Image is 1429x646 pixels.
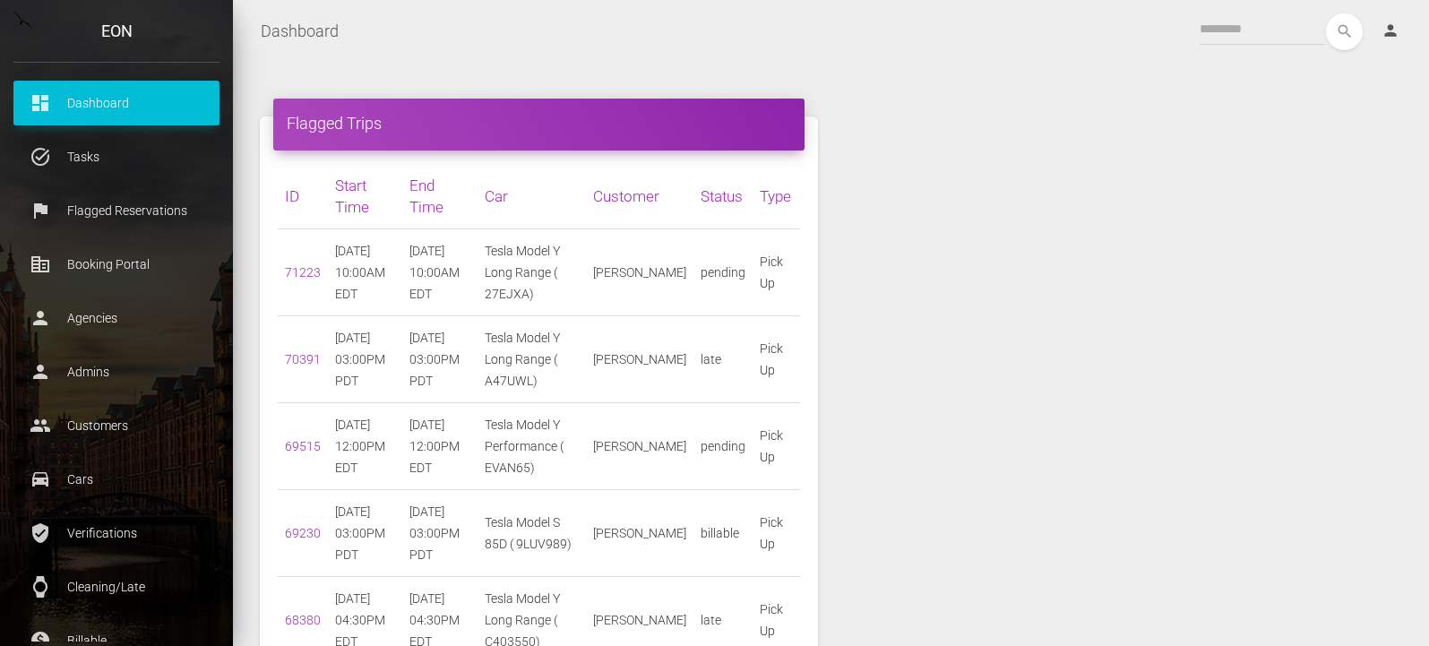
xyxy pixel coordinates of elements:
[13,349,220,394] a: person Admins
[287,112,791,134] h4: Flagged Trips
[328,316,402,403] td: [DATE] 03:00PM PDT
[478,316,586,403] td: Tesla Model Y Long Range ( A47UWL)
[13,134,220,179] a: task_alt Tasks
[402,164,477,229] th: End Time
[27,412,206,439] p: Customers
[693,316,753,403] td: late
[753,164,800,229] th: Type
[13,511,220,556] a: verified_user Verifications
[328,164,402,229] th: Start Time
[328,229,402,316] td: [DATE] 10:00AM EDT
[478,403,586,490] td: Tesla Model Y Performance ( EVAN65)
[586,403,693,490] td: [PERSON_NAME]
[278,164,328,229] th: ID
[27,466,206,493] p: Cars
[285,526,321,540] a: 69230
[478,164,586,229] th: Car
[27,143,206,170] p: Tasks
[328,490,402,577] td: [DATE] 03:00PM PDT
[1368,13,1416,49] a: person
[27,520,206,547] p: Verifications
[586,164,693,229] th: Customer
[753,403,800,490] td: Pick Up
[261,9,339,54] a: Dashboard
[402,403,477,490] td: [DATE] 12:00PM EDT
[13,457,220,502] a: drive_eta Cars
[27,358,206,385] p: Admins
[285,265,321,280] a: 71223
[13,188,220,233] a: flag Flagged Reservations
[285,352,321,366] a: 70391
[13,242,220,287] a: corporate_fare Booking Portal
[753,490,800,577] td: Pick Up
[478,229,586,316] td: Tesla Model Y Long Range ( 27EJXA)
[586,316,693,403] td: [PERSON_NAME]
[1326,13,1363,50] button: search
[753,316,800,403] td: Pick Up
[478,490,586,577] td: Tesla Model S 85D ( 9LUV989)
[13,81,220,125] a: dashboard Dashboard
[402,316,477,403] td: [DATE] 03:00PM PDT
[27,197,206,224] p: Flagged Reservations
[285,613,321,627] a: 68380
[13,296,220,340] a: person Agencies
[27,251,206,278] p: Booking Portal
[27,573,206,600] p: Cleaning/Late
[586,229,693,316] td: [PERSON_NAME]
[402,229,477,316] td: [DATE] 10:00AM EDT
[586,490,693,577] td: [PERSON_NAME]
[402,490,477,577] td: [DATE] 03:00PM PDT
[753,229,800,316] td: Pick Up
[693,403,753,490] td: pending
[27,90,206,116] p: Dashboard
[693,164,753,229] th: Status
[13,564,220,609] a: watch Cleaning/Late
[27,305,206,332] p: Agencies
[693,490,753,577] td: billable
[328,403,402,490] td: [DATE] 12:00PM EDT
[1382,22,1399,39] i: person
[285,439,321,453] a: 69515
[693,229,753,316] td: pending
[13,403,220,448] a: people Customers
